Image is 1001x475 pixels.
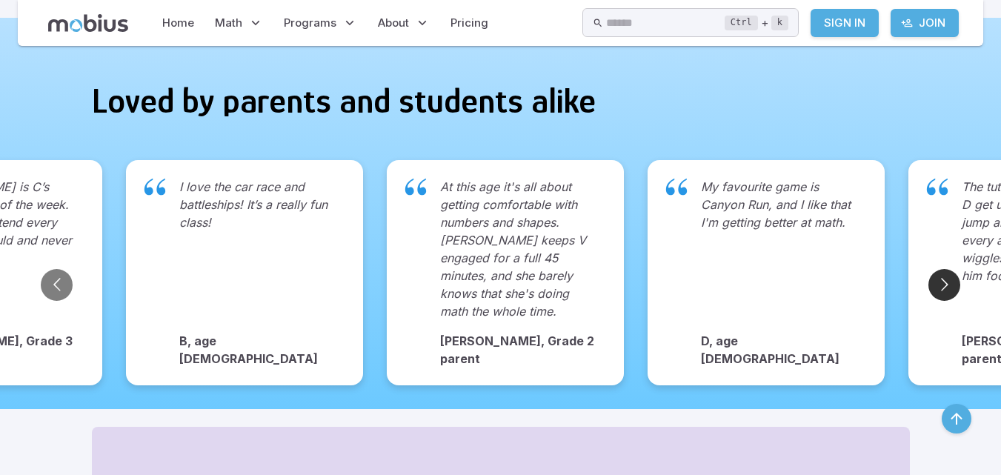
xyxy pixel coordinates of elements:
[92,83,910,119] h2: Loved by parents and students alike
[446,6,493,40] a: Pricing
[701,178,855,320] p: My favourite game is Canyon Run, and I like that I'm getting better at math.
[284,15,336,31] span: Programs
[891,9,959,37] a: Join
[811,9,879,37] a: Sign In
[440,332,594,368] p: [PERSON_NAME], Grade 2 parent
[158,6,199,40] a: Home
[701,332,855,368] p: D, age [DEMOGRAPHIC_DATA]
[179,178,333,320] p: I love the car race and battleships! It’s a really fun class!
[725,14,788,32] div: +
[725,16,758,30] kbd: Ctrl
[771,16,788,30] kbd: k
[215,15,242,31] span: Math
[928,269,960,301] button: Go to next slide
[378,15,409,31] span: About
[179,332,333,368] p: B, age [DEMOGRAPHIC_DATA]
[41,269,73,301] button: Go to previous slide
[440,178,594,320] p: At this age it's all about getting comfortable with numbers and shapes. [PERSON_NAME] keeps V eng...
